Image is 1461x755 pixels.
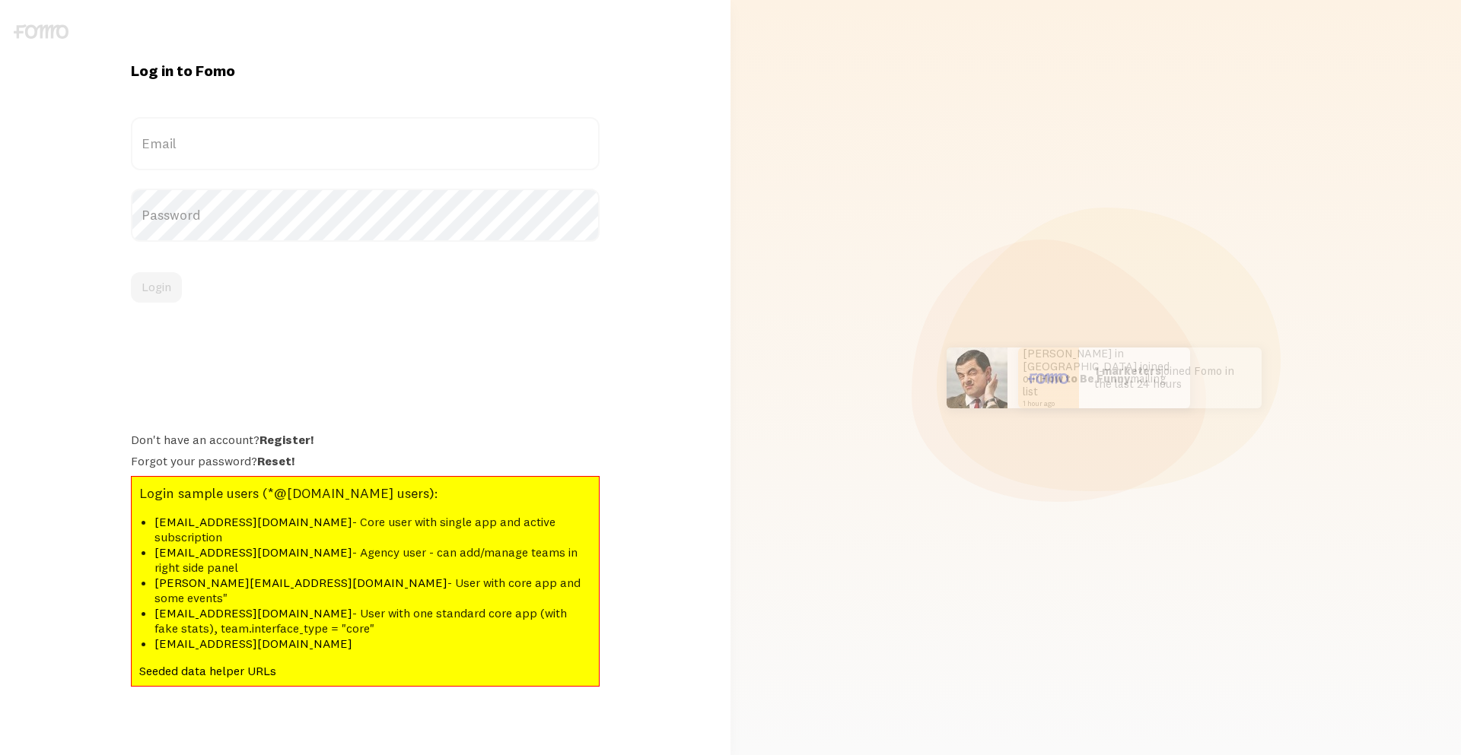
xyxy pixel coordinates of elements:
li: - User with one standard core app (with fake stats), team.interface_type = "core" [154,605,591,636]
li: - User with core app and some events" [154,575,591,605]
a: Register! [259,432,314,447]
h1: Log in to Fomo [131,61,600,81]
a: [EMAIL_ADDRESS][DOMAIN_NAME] [154,605,352,620]
a: [EMAIL_ADDRESS][DOMAIN_NAME] [154,544,352,560]
img: Fomo avatar [947,347,1007,408]
label: Password [131,189,600,242]
p: joined Fomo in the last 24 hours [1094,365,1246,390]
a: Reset! [257,453,294,468]
img: fomo-logo-gray.svg [14,24,68,39]
div: Forgot your password? [131,453,600,468]
li: - Core user with single app and active subscription [154,514,591,544]
li: - Agency user - can add/manage teams in right side panel [154,544,591,575]
a: [EMAIL_ADDRESS][DOMAIN_NAME] [154,514,352,529]
img: User avatar [1018,347,1079,408]
a: [PERSON_NAME][EMAIL_ADDRESS][DOMAIN_NAME] [154,575,447,590]
div: Don't have an account? [131,432,600,447]
a: [EMAIL_ADDRESS][DOMAIN_NAME] [154,636,352,651]
label: Email [131,117,600,170]
a: Seeded data helper URLs [139,663,276,678]
h3: Login sample users (*@[DOMAIN_NAME] users): [139,484,591,502]
b: 1 marketers [1094,363,1161,378]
